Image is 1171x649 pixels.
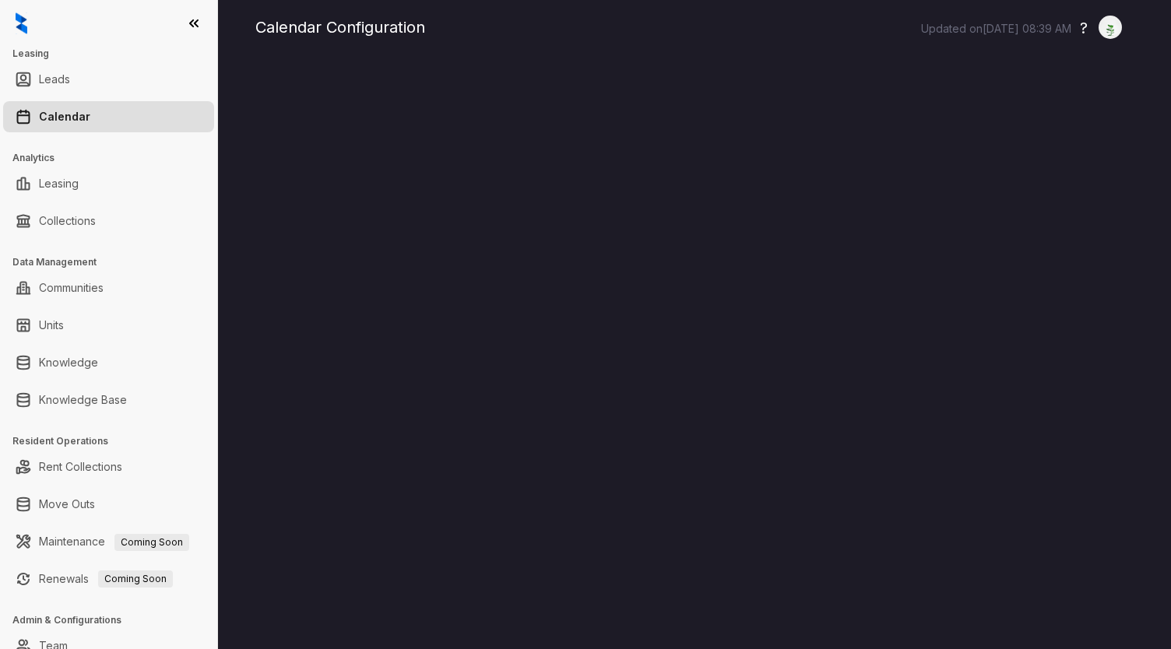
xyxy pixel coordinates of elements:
a: Calendar [39,101,90,132]
li: Knowledge Base [3,384,214,416]
a: Collections [39,205,96,237]
h3: Data Management [12,255,217,269]
li: Units [3,310,214,341]
h3: Resident Operations [12,434,217,448]
li: Rent Collections [3,451,214,482]
a: Communities [39,272,104,303]
h3: Admin & Configurations [12,613,217,627]
span: Coming Soon [98,570,173,588]
iframe: retool [255,62,1134,649]
li: Maintenance [3,526,214,557]
a: Move Outs [39,489,95,520]
a: Rent Collections [39,451,122,482]
h3: Analytics [12,151,217,165]
h3: Leasing [12,47,217,61]
li: Move Outs [3,489,214,520]
a: Leasing [39,168,79,199]
div: Calendar Configuration [255,16,1134,39]
li: Leads [3,64,214,95]
a: Units [39,310,64,341]
li: Communities [3,272,214,303]
li: Collections [3,205,214,237]
li: Renewals [3,563,214,595]
li: Leasing [3,168,214,199]
li: Knowledge [3,347,214,378]
a: Knowledge Base [39,384,127,416]
img: logo [16,12,27,34]
a: Leads [39,64,70,95]
a: RenewalsComing Soon [39,563,173,595]
button: ? [1080,16,1088,40]
p: Updated on [DATE] 08:39 AM [921,21,1071,37]
img: UserAvatar [1099,19,1121,36]
span: Coming Soon [114,534,189,551]
li: Calendar [3,101,214,132]
a: Knowledge [39,347,98,378]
